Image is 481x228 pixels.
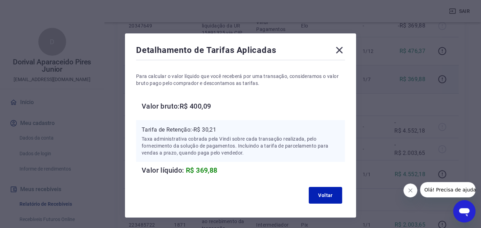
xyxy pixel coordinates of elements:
[4,5,58,10] span: Olá! Precisa de ajuda?
[136,45,345,58] div: Detalhamento de Tarifas Aplicadas
[403,183,417,197] iframe: Fechar mensagem
[142,126,339,134] p: Tarifa de Retenção: -R$ 30,21
[420,182,475,197] iframe: Mensagem da empresa
[309,187,342,204] button: Voltar
[136,73,345,87] p: Para calcular o valor líquido que você receberá por uma transação, consideramos o valor bruto pag...
[142,135,339,156] p: Taxa administrativa cobrada pela Vindi sobre cada transação realizada, pelo fornecimento da soluç...
[142,165,345,176] h6: Valor líquido:
[453,200,475,222] iframe: Botão para abrir a janela de mensagens
[186,166,218,174] span: R$ 369,88
[142,101,345,112] h6: Valor bruto: R$ 400,09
